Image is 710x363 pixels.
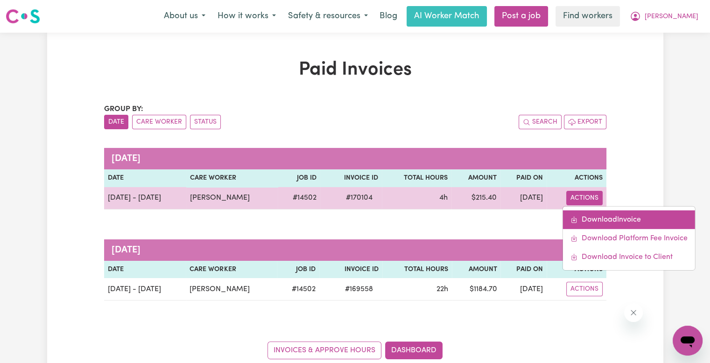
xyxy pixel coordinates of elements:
[104,278,186,300] td: [DATE] - [DATE]
[267,342,381,359] a: Invoices & Approve Hours
[555,6,620,27] a: Find workers
[186,169,278,187] th: Care Worker
[282,7,374,26] button: Safety & resources
[374,6,403,27] a: Blog
[452,278,500,300] td: $ 1184.70
[186,278,277,300] td: [PERSON_NAME]
[132,115,186,129] button: sort invoices by care worker
[158,7,211,26] button: About us
[500,187,547,209] td: [DATE]
[500,169,547,187] th: Paid On
[278,169,320,187] th: Job ID
[6,6,40,27] a: Careseekers logo
[436,286,448,293] span: 22 hours
[104,115,128,129] button: sort invoices by date
[566,282,603,296] button: Actions
[645,12,698,22] span: [PERSON_NAME]
[6,7,56,14] span: Need any help?
[562,210,695,229] a: Download invoice #170104
[278,187,320,209] td: # 14502
[673,326,703,356] iframe: Button to launch messaging window
[277,261,319,279] th: Job ID
[494,6,548,27] a: Post a job
[439,194,448,202] span: 4 hours
[382,261,452,279] th: Total Hours
[385,342,443,359] a: Dashboard
[320,169,382,187] th: Invoice ID
[104,105,143,113] span: Group by:
[624,7,704,26] button: My Account
[104,148,606,169] caption: [DATE]
[451,187,500,209] td: $ 215.40
[6,8,40,25] img: Careseekers logo
[190,115,221,129] button: sort invoices by paid status
[452,261,500,279] th: Amount
[104,59,606,81] h1: Paid Invoices
[562,229,695,247] a: Download platform fee #170104
[624,303,643,322] iframe: Close message
[566,191,603,205] button: Actions
[319,261,382,279] th: Invoice ID
[500,278,547,300] td: [DATE]
[104,239,606,261] caption: [DATE]
[407,6,487,27] a: AI Worker Match
[186,187,278,209] td: [PERSON_NAME]
[564,115,606,129] button: Export
[562,247,695,266] a: Download invoice to CS #170104
[104,169,187,187] th: Date
[104,187,187,209] td: [DATE] - [DATE]
[500,261,547,279] th: Paid On
[211,7,282,26] button: How it works
[340,192,378,203] span: # 170104
[547,169,606,187] th: Actions
[519,115,562,129] button: Search
[277,278,319,300] td: # 14502
[451,169,500,187] th: Amount
[562,206,695,270] div: Actions
[339,284,379,295] span: # 169558
[104,261,186,279] th: Date
[547,261,606,279] th: Actions
[382,169,451,187] th: Total Hours
[186,261,277,279] th: Care Worker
